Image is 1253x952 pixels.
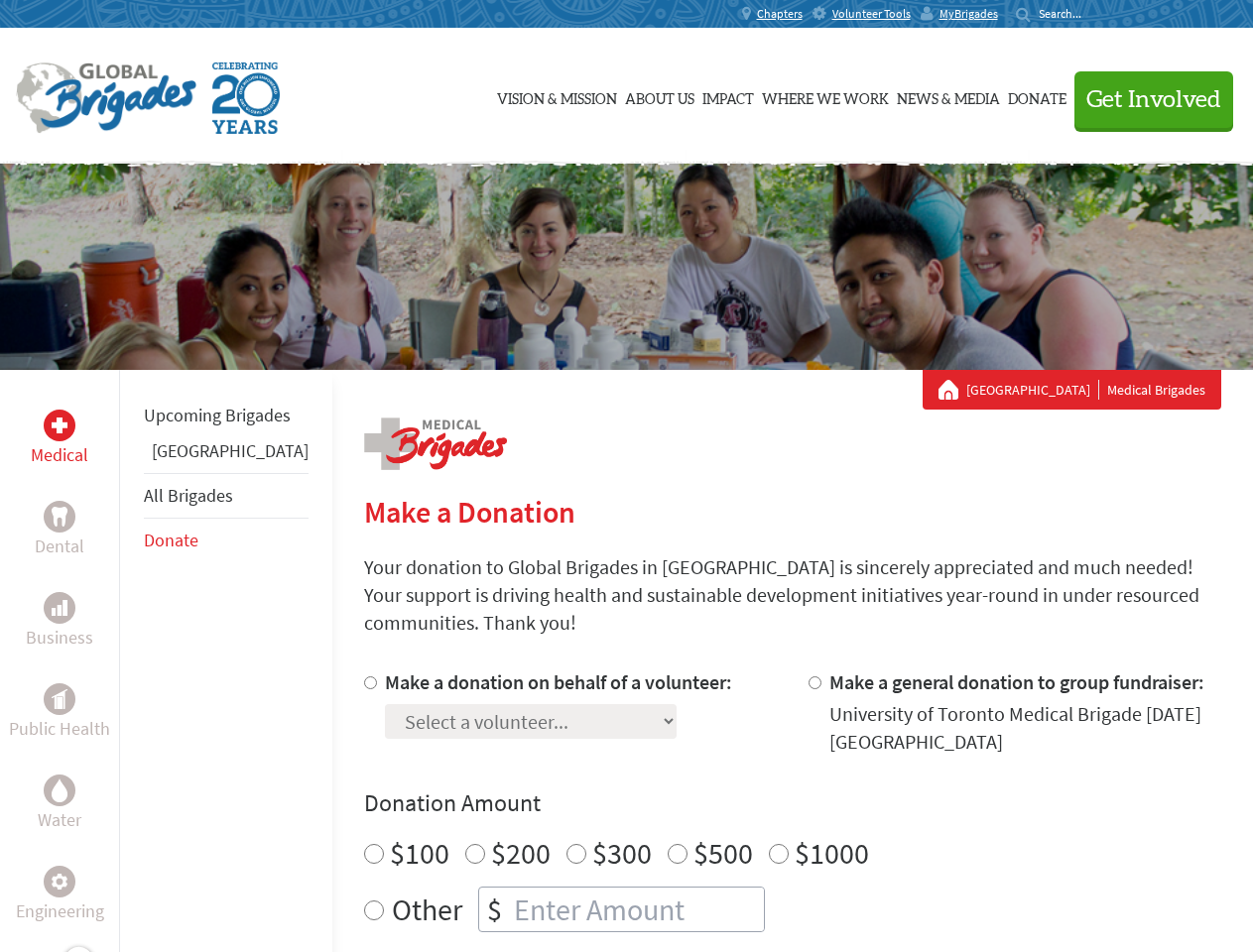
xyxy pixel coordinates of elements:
p: Engineering [16,897,104,925]
a: Where We Work [762,47,889,146]
a: Impact [702,47,754,146]
div: Medical [44,410,75,441]
input: Search... [1039,6,1095,21]
button: Get Involved [1074,71,1233,128]
label: $500 [693,834,753,872]
li: Upcoming Brigades [144,394,309,437]
span: Chapters [757,6,803,22]
label: Other [392,887,462,932]
img: Engineering [52,874,67,890]
img: Public Health [52,689,67,709]
label: $1000 [795,834,869,872]
div: Medical Brigades [939,380,1205,400]
a: Upcoming Brigades [144,404,291,426]
a: About Us [625,47,694,146]
label: $300 [592,834,652,872]
li: Greece [144,437,309,473]
a: Donate [144,529,198,551]
img: logo-medical.png [364,417,507,470]
h2: Make a Donation [364,494,1221,530]
img: Business [52,600,67,616]
span: Get Involved [1086,88,1221,112]
li: All Brigades [144,473,309,519]
label: $100 [390,834,449,872]
a: All Brigades [144,484,233,507]
p: Business [26,624,93,652]
a: [GEOGRAPHIC_DATA] [966,380,1099,400]
a: News & Media [897,47,1000,146]
label: Make a donation on behalf of a volunteer: [385,669,732,694]
a: BusinessBusiness [26,592,93,652]
a: [GEOGRAPHIC_DATA] [152,439,309,462]
p: Water [38,806,81,834]
input: Enter Amount [510,888,764,931]
p: Medical [31,441,88,469]
p: Dental [35,533,84,560]
p: Public Health [9,715,110,743]
p: Your donation to Global Brigades in [GEOGRAPHIC_DATA] is sincerely appreciated and much needed! Y... [364,553,1221,637]
img: Dental [52,507,67,526]
div: University of Toronto Medical Brigade [DATE] [GEOGRAPHIC_DATA] [829,700,1221,756]
img: Global Brigades Logo [16,62,196,134]
div: Public Health [44,683,75,715]
h4: Donation Amount [364,787,1221,819]
img: Water [52,778,67,801]
div: Business [44,592,75,624]
a: Public HealthPublic Health [9,683,110,743]
div: Engineering [44,866,75,897]
span: Volunteer Tools [832,6,911,22]
a: Vision & Mission [497,47,617,146]
a: WaterWater [38,774,81,834]
div: Dental [44,501,75,533]
li: Donate [144,519,309,562]
img: Global Brigades Celebrating 20 Years [212,62,280,134]
span: MyBrigades [940,6,998,22]
a: DentalDental [35,501,84,560]
label: Make a general donation to group fundraiser: [829,669,1204,694]
label: $200 [491,834,551,872]
div: Water [44,774,75,806]
a: MedicalMedical [31,410,88,469]
a: EngineeringEngineering [16,866,104,925]
img: Medical [52,417,67,433]
div: $ [479,888,510,931]
a: Donate [1008,47,1066,146]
